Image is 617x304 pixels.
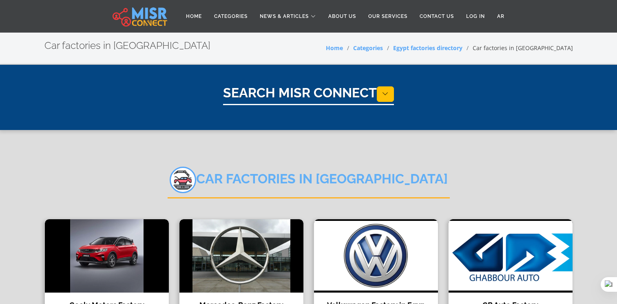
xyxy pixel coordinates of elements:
[449,219,573,293] img: GB Auto Factory
[326,44,343,52] a: Home
[462,44,573,52] li: Car factories in [GEOGRAPHIC_DATA]
[460,9,491,24] a: Log in
[491,9,511,24] a: AR
[260,13,309,20] span: News & Articles
[223,85,394,105] h1: Search Misr Connect
[314,219,438,293] img: Volkswagen Factory in Egyp
[362,9,414,24] a: Our Services
[254,9,322,24] a: News & Articles
[393,44,462,52] a: Egypt factories directory
[322,9,362,24] a: About Us
[44,40,210,52] h2: Car factories in [GEOGRAPHIC_DATA]
[45,219,169,293] img: Geely Motors Factory
[168,167,450,198] h2: Car factories in [GEOGRAPHIC_DATA]
[180,9,208,24] a: Home
[179,219,303,293] img: Mercedes-Benz Factory
[208,9,254,24] a: Categories
[170,167,196,193] img: KcsV4U5bcT0NjSiBF6BW.png
[113,6,167,26] img: main.misr_connect
[414,9,460,24] a: Contact Us
[353,44,383,52] a: Categories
